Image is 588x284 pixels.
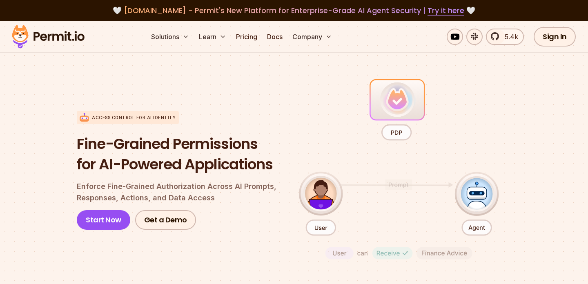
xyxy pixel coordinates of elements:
span: 5.4k [500,32,518,42]
a: Pricing [233,29,261,45]
a: Sign In [534,27,576,47]
span: [DOMAIN_NAME] - Permit's New Platform for Enterprise-Grade AI Agent Security | [124,5,464,16]
button: Company [289,29,335,45]
a: Docs [264,29,286,45]
a: 5.4k [486,29,524,45]
div: 🤍 🤍 [20,5,568,16]
a: Get a Demo [135,210,196,230]
button: Solutions [148,29,192,45]
a: Start Now [77,210,130,230]
a: Try it here [428,5,464,16]
p: Access control for AI Identity [92,115,176,121]
button: Learn [196,29,229,45]
h1: Fine-Grained Permissions for AI-Powered Applications [77,134,286,174]
p: Enforce Fine-Grained Authorization Across AI Prompts, Responses, Actions, and Data Access [77,181,286,204]
img: Permit logo [8,23,88,51]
